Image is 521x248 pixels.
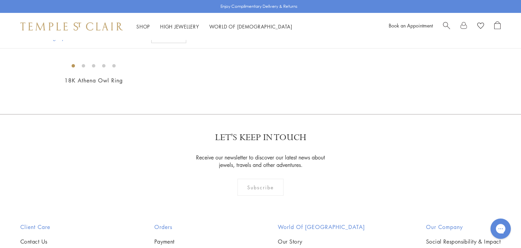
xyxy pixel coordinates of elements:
[237,179,284,196] div: Subscribe
[426,238,501,245] a: Social Responsibility & Impact
[494,21,501,32] a: Open Shopping Bag
[278,223,365,231] h2: World of [GEOGRAPHIC_DATA]
[443,21,450,32] a: Search
[209,23,292,30] a: World of [DEMOGRAPHIC_DATA]World of [DEMOGRAPHIC_DATA]
[215,132,306,144] p: LET'S KEEP IN TOUCH
[426,223,501,231] h2: Our Company
[192,154,329,169] p: Receive our newsletter to discover our latest news about jewels, travels and other adventures.
[136,22,292,31] nav: Main navigation
[136,23,150,30] a: ShopShop
[160,23,199,30] a: High JewelleryHigh Jewellery
[20,223,93,231] h2: Client Care
[278,238,365,245] a: Our Story
[20,238,93,245] a: Contact Us
[487,216,514,241] iframe: Gorgias live chat messenger
[154,223,217,231] h2: Orders
[154,238,217,245] a: Payment
[220,3,297,10] p: Enjoy Complimentary Delivery & Returns
[20,22,123,31] img: Temple St. Clair
[64,77,123,84] a: 18K Athena Owl Ring
[389,22,433,29] a: Book an Appointment
[477,21,484,32] a: View Wishlist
